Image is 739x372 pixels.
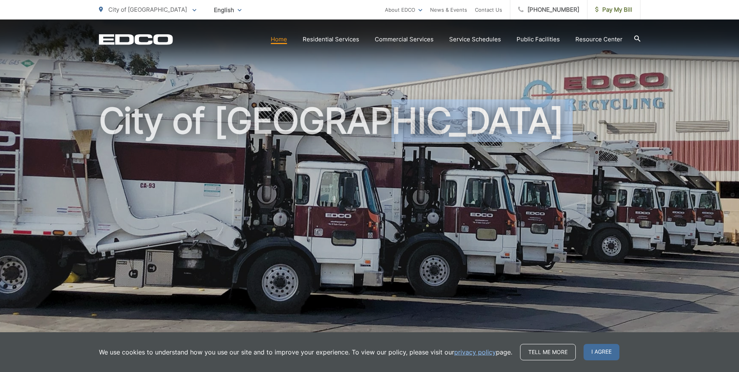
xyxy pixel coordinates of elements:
[454,347,496,357] a: privacy policy
[575,35,623,44] a: Resource Center
[375,35,434,44] a: Commercial Services
[449,35,501,44] a: Service Schedules
[520,344,576,360] a: Tell me more
[108,6,187,13] span: City of [GEOGRAPHIC_DATA]
[99,101,640,348] h1: City of [GEOGRAPHIC_DATA]
[271,35,287,44] a: Home
[595,5,632,14] span: Pay My Bill
[99,34,173,45] a: EDCD logo. Return to the homepage.
[208,3,247,17] span: English
[475,5,502,14] a: Contact Us
[430,5,467,14] a: News & Events
[517,35,560,44] a: Public Facilities
[584,344,619,360] span: I agree
[385,5,422,14] a: About EDCO
[99,347,512,357] p: We use cookies to understand how you use our site and to improve your experience. To view our pol...
[303,35,359,44] a: Residential Services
